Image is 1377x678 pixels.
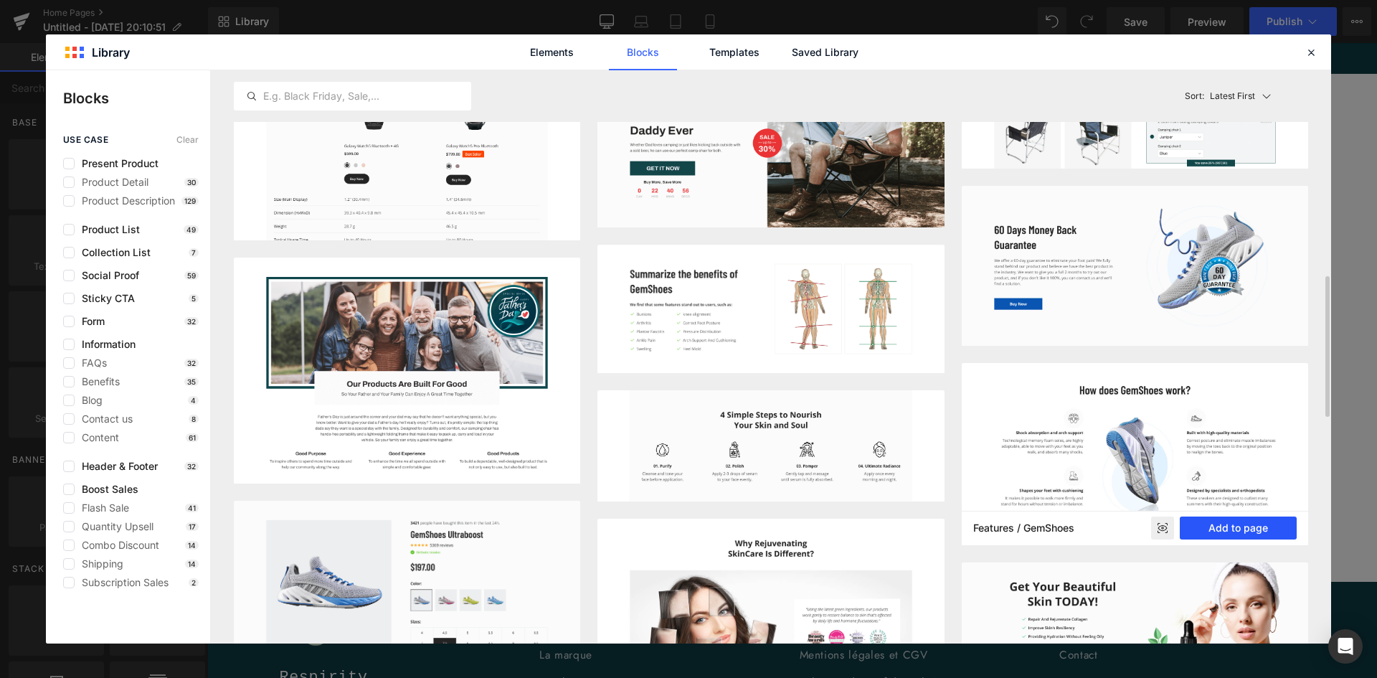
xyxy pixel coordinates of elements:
p: 32 [184,317,199,326]
span: Header & Footer [75,461,158,472]
span: Quantity Upsell [75,521,153,532]
img: image [962,186,1308,346]
img: image [962,363,1308,545]
span: Accueil [240,45,278,60]
a: Hommes [287,36,349,69]
span: Content [75,432,119,443]
span: FAQs [75,357,107,369]
span: Present Product [75,158,158,169]
a: Contact [852,603,891,626]
span: Contact us [75,413,133,425]
p: 7 [189,248,199,257]
span: FAQ [477,45,499,60]
span: Offre de lancement – Livraison en point relais offerte dès 1 article [330,8,840,21]
span: Subscription Sales [75,577,169,588]
p: 49 [184,225,199,234]
span: Boost Sales [75,484,138,495]
p: 5 [189,294,199,303]
h2: A propos [332,565,578,585]
span: Product Description [75,195,175,207]
a: Explore Blocks [450,202,579,231]
a: Contact [410,36,467,69]
a: Accueil [230,36,287,69]
img: image [597,390,944,502]
a: Comment ça marche ? [508,36,643,69]
h2: Besoin d'aide ? [852,565,1098,585]
h5: Features / GemShoes [973,522,1102,535]
div: Preview [1151,517,1174,540]
p: 2 [189,578,199,587]
div: Open Intercom Messenger [1328,629,1363,664]
span: Clear [176,135,199,145]
h2: Information [592,565,838,585]
a: RESPIRITY [66,31,214,75]
a: Add Single Section [591,202,720,231]
span: Product List [75,224,140,235]
p: 4 [188,396,199,405]
span: Blog [75,395,103,406]
a: Templates [700,34,768,70]
img: image [234,14,580,287]
span: Contact [420,45,458,60]
p: 59 [184,271,199,280]
span: Sort: [1185,91,1204,101]
span: Hommes [296,45,340,60]
p: Latest First [1210,90,1255,103]
p: 32 [184,462,199,471]
button: Add to page [1180,517,1297,540]
span: Collection List [75,247,151,258]
p: 14 [185,560,199,568]
summary: Recherche [997,35,1031,70]
a: Mentions légales et CGV [592,603,721,626]
img: image [234,258,580,489]
span: Combo Discount [75,540,159,551]
span: Benefits [75,376,120,387]
p: Blocks [63,88,210,109]
span: Flash Sale [75,502,129,514]
span: Information [75,339,136,350]
input: E.g. Black Friday, Sale,... [235,88,470,105]
p: 17 [186,522,199,531]
p: 129 [181,197,199,205]
span: Shipping [75,558,123,570]
p: 30 [184,178,199,187]
a: Blocks [609,34,677,70]
span: Form [75,316,105,327]
a: FAQ [467,36,508,69]
a: Le Blog [332,626,372,653]
img: image [597,245,944,373]
h2: Respirity [72,625,318,645]
a: Elements [518,34,586,70]
a: La marque [332,603,385,626]
p: 35 [184,377,199,386]
p: 41 [185,504,199,512]
span: Product Detail [75,176,148,188]
p: or Drag & Drop elements from left sidebar [178,243,993,253]
a: Politique de confidentialité [592,626,731,653]
p: 14 [185,541,199,550]
span: Sticky CTA [75,293,135,304]
a: Saved Library [791,34,859,70]
a: FAQ [852,626,874,653]
span: Comment ça marche ? [518,45,633,60]
p: 61 [186,433,199,442]
span: Femmes [359,45,400,60]
span: Social Proof [75,270,139,281]
p: 32 [184,359,199,367]
img: RESPIRITY [72,37,209,68]
span: use case [63,135,108,145]
img: image [597,59,944,227]
a: Femmes [349,36,410,69]
p: 8 [189,415,199,423]
button: Latest FirstSort:Latest First [1179,70,1308,122]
